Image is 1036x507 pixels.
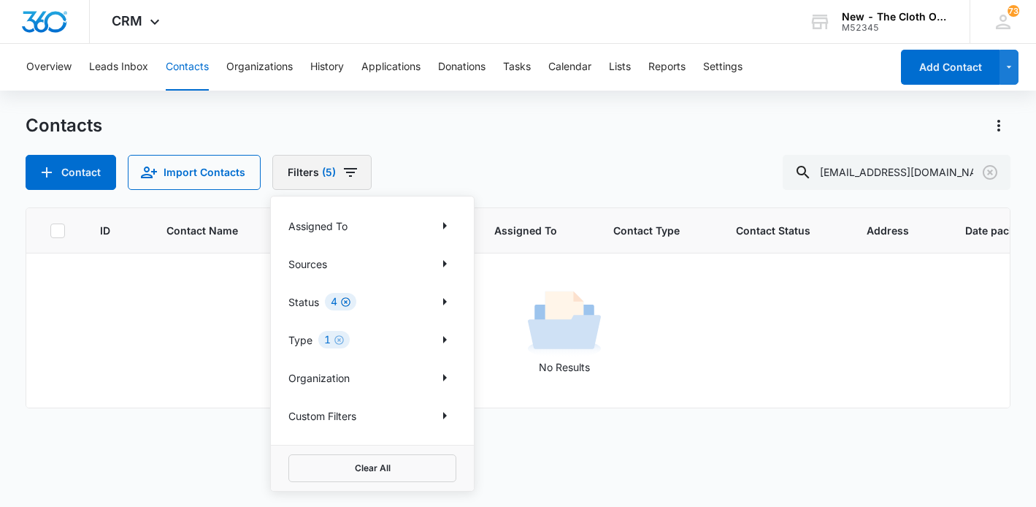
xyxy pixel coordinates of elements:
button: Clear [340,297,350,307]
button: Show Organization filters [433,366,456,389]
div: 1 [318,331,350,348]
button: Import Contacts [128,155,261,190]
span: 73 [1008,5,1019,17]
div: account id [842,23,948,33]
p: Sources [288,256,327,272]
button: Reports [648,44,686,91]
button: Show Custom Filters filters [433,404,456,427]
button: Settings [703,44,743,91]
p: Type [288,332,312,348]
button: History [310,44,344,91]
span: Contact Status [736,223,810,238]
button: Donations [438,44,486,91]
button: Actions [987,114,1010,137]
div: notifications count [1008,5,1019,17]
span: (5) [322,167,336,178]
button: Overview [26,44,72,91]
input: Search Contacts [783,155,1010,190]
button: Show Status filters [433,290,456,313]
h1: Contacts [26,115,102,137]
p: Organization [288,370,350,386]
button: Show Sources filters [433,252,456,275]
img: No Results [528,286,601,359]
button: Tasks [503,44,531,91]
span: Assigned To [494,223,557,238]
button: Show Assigned To filters [433,214,456,237]
button: Clear [978,161,1002,184]
p: Custom Filters [288,408,356,424]
button: Show Type filters [433,328,456,351]
button: Filters [272,155,372,190]
button: Applications [361,44,421,91]
button: Lists [609,44,631,91]
span: Contact Name [166,223,238,238]
button: Contacts [166,44,209,91]
button: Clear [334,335,344,345]
button: Organizations [226,44,293,91]
button: Clear All [288,454,456,482]
span: Contact Type [613,223,680,238]
button: Add Contact [901,50,999,85]
span: Address [867,223,909,238]
span: CRM [112,13,142,28]
button: Calendar [548,44,591,91]
div: 4 [325,293,356,310]
p: Assigned To [288,218,348,234]
span: ID [100,223,110,238]
div: account name [842,11,948,23]
button: Add Contact [26,155,116,190]
p: Status [288,294,319,310]
button: Leads Inbox [89,44,148,91]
